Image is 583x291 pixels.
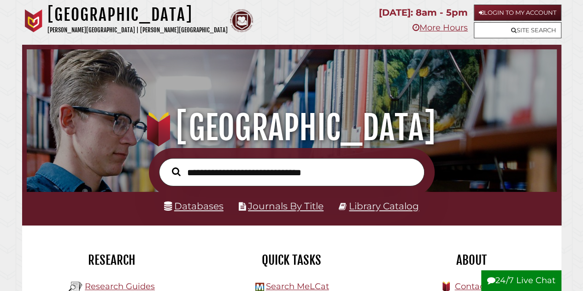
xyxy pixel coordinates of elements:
h1: [GEOGRAPHIC_DATA] [47,5,228,25]
a: Site Search [474,22,561,38]
h2: Quick Tasks [209,252,375,268]
h2: Research [29,252,195,268]
h2: About [389,252,554,268]
p: [PERSON_NAME][GEOGRAPHIC_DATA] | [PERSON_NAME][GEOGRAPHIC_DATA] [47,25,228,36]
a: Login to My Account [474,5,561,21]
h1: [GEOGRAPHIC_DATA] [35,107,548,148]
a: Journals By Title [248,200,324,212]
button: Search [167,165,185,178]
a: More Hours [412,23,468,33]
img: Calvin Theological Seminary [230,9,253,32]
p: [DATE]: 8am - 5pm [379,5,468,21]
i: Search [172,167,181,176]
a: Library Catalog [349,200,419,212]
img: Calvin University [22,9,45,32]
a: Databases [164,200,224,212]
